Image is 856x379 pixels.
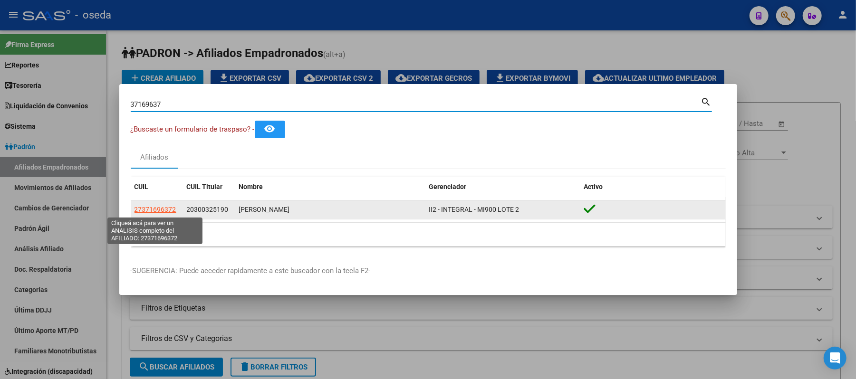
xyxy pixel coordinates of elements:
span: Nombre [239,183,263,190]
mat-icon: search [701,95,712,107]
datatable-header-cell: Gerenciador [425,177,580,197]
mat-icon: remove_red_eye [264,123,276,134]
span: Activo [584,183,603,190]
div: Open Intercom Messenger [824,347,846,370]
datatable-header-cell: CUIL Titular [183,177,235,197]
span: 27371696372 [135,206,176,213]
datatable-header-cell: CUIL [131,177,183,197]
span: CUIL [135,183,149,190]
span: ¿Buscaste un formulario de traspaso? - [131,125,255,133]
span: Gerenciador [429,183,467,190]
div: Afiliados [140,152,168,163]
div: [PERSON_NAME] [239,204,422,215]
div: 1 total [131,223,726,246]
span: CUIL Titular [187,183,223,190]
p: -SUGERENCIA: Puede acceder rapidamente a este buscador con la tecla F2- [131,265,726,276]
datatable-header-cell: Activo [580,177,726,197]
span: II2 - INTEGRAL - MI900 LOTE 2 [429,206,519,213]
datatable-header-cell: Nombre [235,177,425,197]
span: 20300325190 [187,206,229,213]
